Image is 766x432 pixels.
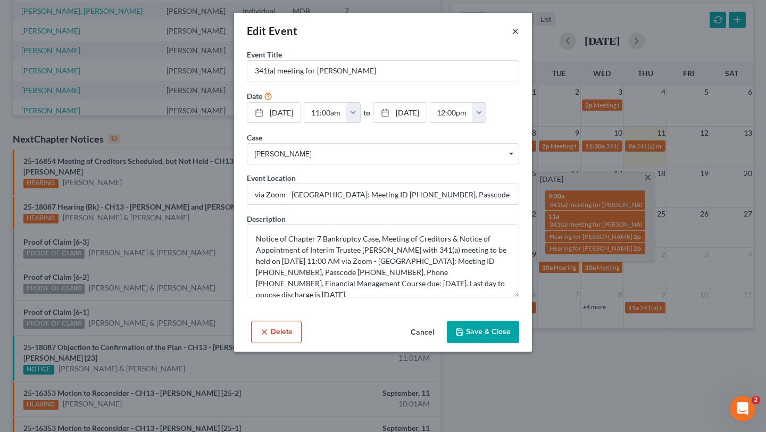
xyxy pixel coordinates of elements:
[447,321,519,343] button: Save & Close
[304,103,347,123] input: -- : --
[251,321,302,343] button: Delete
[247,132,262,143] label: Case
[247,90,262,102] label: Date
[247,184,519,204] input: Enter location...
[512,24,519,37] button: ×
[363,107,370,118] label: to
[247,172,296,184] label: Event Location
[247,143,519,164] span: Select box activate
[430,103,473,123] input: -- : --
[247,61,519,81] input: Enter event name...
[247,103,301,123] a: [DATE]
[247,24,297,37] span: Edit Event
[247,213,286,225] label: Description
[402,322,443,343] button: Cancel
[373,103,427,123] a: [DATE]
[730,396,755,421] iframe: Intercom live chat
[255,148,511,160] span: [PERSON_NAME]
[752,396,760,404] span: 2
[247,50,282,59] span: Event Title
